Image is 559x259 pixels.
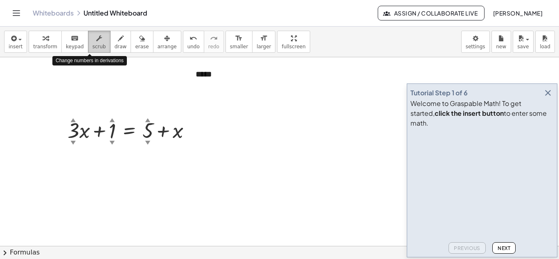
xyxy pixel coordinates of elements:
[153,31,181,53] button: arrange
[235,34,243,43] i: format_size
[492,242,516,254] button: Next
[33,44,57,50] span: transform
[204,31,224,53] button: redoredo
[110,139,115,146] div: ▼
[71,116,76,124] div: ▲
[410,99,554,128] div: Welcome to Graspable Math! To get started, to enter some math.
[210,34,218,43] i: redo
[135,44,149,50] span: erase
[66,44,84,50] span: keypad
[496,44,506,50] span: new
[187,44,200,50] span: undo
[145,116,151,124] div: ▲
[491,31,511,53] button: new
[9,44,23,50] span: insert
[410,88,468,98] div: Tutorial Step 1 of 6
[145,139,151,146] div: ▼
[277,31,310,53] button: fullscreen
[230,44,248,50] span: smaller
[33,9,74,17] a: Whiteboards
[540,44,550,50] span: load
[61,31,88,53] button: keyboardkeypad
[513,31,534,53] button: save
[110,116,115,124] div: ▲
[71,34,79,43] i: keyboard
[461,31,490,53] button: settings
[115,44,127,50] span: draw
[183,31,204,53] button: undoundo
[225,31,252,53] button: format_sizesmaller
[435,109,504,117] b: click the insert button
[535,31,555,53] button: load
[378,6,485,20] button: Assign / Collaborate Live
[110,31,131,53] button: draw
[498,245,510,251] span: Next
[29,31,62,53] button: transform
[493,9,543,17] span: [PERSON_NAME]
[52,56,127,65] div: Change numbers in derivations
[88,31,110,53] button: scrub
[517,44,529,50] span: save
[257,44,271,50] span: larger
[282,44,305,50] span: fullscreen
[208,44,219,50] span: redo
[71,139,76,146] div: ▼
[486,6,549,20] button: [PERSON_NAME]
[92,44,106,50] span: scrub
[131,31,153,53] button: erase
[466,44,485,50] span: settings
[158,44,177,50] span: arrange
[252,31,275,53] button: format_sizelarger
[4,31,27,53] button: insert
[10,7,23,20] button: Toggle navigation
[260,34,268,43] i: format_size
[189,34,197,43] i: undo
[385,9,478,17] span: Assign / Collaborate Live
